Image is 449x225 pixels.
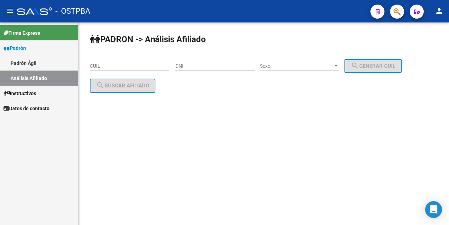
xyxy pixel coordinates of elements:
span: - OSTPBA [55,4,90,19]
span: Padrón [4,44,26,52]
span: Generar CUIL [351,63,395,69]
mat-icon: search [96,81,105,90]
span: Instructivos [4,90,36,97]
span: Datos de contacto [4,105,49,112]
strong: PADRON -> Análisis Afiliado [90,34,206,44]
mat-icon: search [351,61,359,70]
button: Generar CUIL [344,59,402,73]
div: Open Intercom Messenger [425,201,442,218]
span: Buscar afiliado [96,82,149,89]
button: Buscar afiliado [90,79,155,93]
mat-icon: person [435,7,443,15]
span: Firma Express [4,29,40,37]
span: Sexo [260,63,333,69]
mat-icon: menu [6,7,14,15]
div: | [174,63,407,69]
